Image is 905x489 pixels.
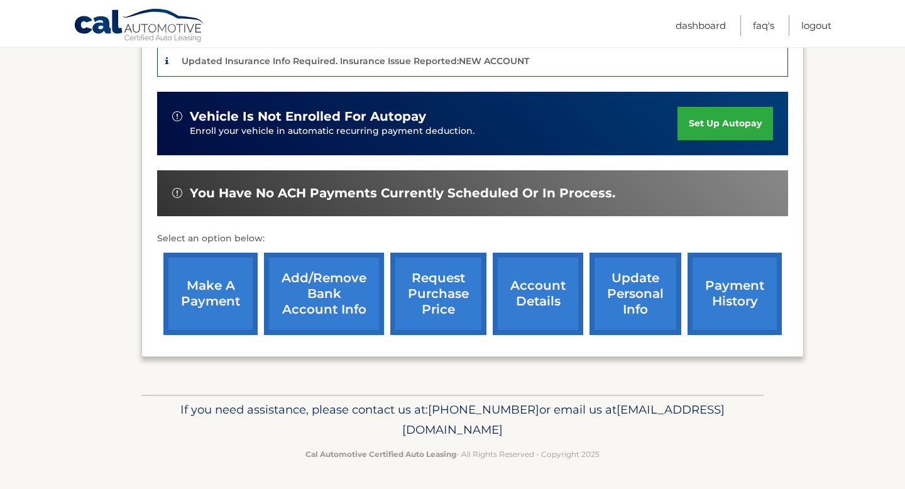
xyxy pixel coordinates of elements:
[190,124,677,138] p: Enroll your vehicle in automatic recurring payment deduction.
[753,15,774,36] a: FAQ's
[172,188,182,198] img: alert-white.svg
[150,448,755,461] p: - All Rights Reserved - Copyright 2025
[590,253,681,335] a: update personal info
[190,185,615,201] span: You have no ACH payments currently scheduled or in process.
[264,253,384,335] a: Add/Remove bank account info
[157,231,788,246] p: Select an option below:
[150,400,755,440] p: If you need assistance, please contact us at: or email us at
[801,15,831,36] a: Logout
[305,449,456,459] strong: Cal Automotive Certified Auto Leasing
[677,107,773,140] a: set up autopay
[163,253,258,335] a: make a payment
[172,111,182,121] img: alert-white.svg
[688,253,782,335] a: payment history
[676,15,726,36] a: Dashboard
[428,402,539,417] span: [PHONE_NUMBER]
[390,253,486,335] a: request purchase price
[190,109,426,124] span: vehicle is not enrolled for autopay
[182,55,529,67] p: Updated Insurance Info Required. Insurance Issue Reported:NEW ACCOUNT
[74,8,206,45] a: Cal Automotive
[493,253,583,335] a: account details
